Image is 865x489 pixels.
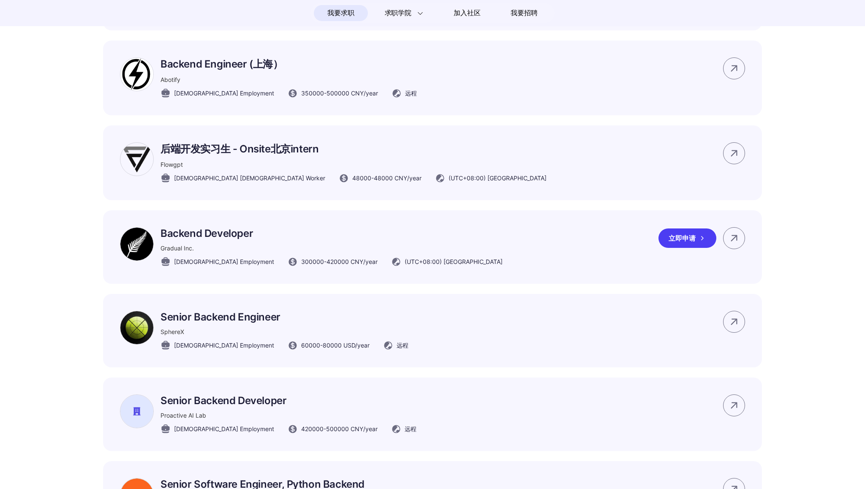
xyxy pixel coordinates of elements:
[658,228,723,248] a: 立即申请
[511,8,537,18] span: 我要招聘
[160,142,547,156] p: 后端开发实习生 - Onsite北京intern
[397,341,408,350] span: 远程
[174,424,274,433] span: [DEMOGRAPHIC_DATA] Employment
[352,174,422,182] span: 48000 - 48000 CNY /year
[301,424,378,433] span: 420000 - 500000 CNY /year
[160,412,206,419] span: Proactive AI Lab
[160,311,408,323] p: Senior Backend Engineer
[160,394,416,407] p: Senior Backend Developer
[405,424,416,433] span: 远程
[301,257,378,266] span: 300000 - 420000 CNY /year
[174,89,274,98] span: [DEMOGRAPHIC_DATA] Employment
[301,89,378,98] span: 350000 - 500000 CNY /year
[160,76,180,83] span: Abotify
[301,341,370,350] span: 60000 - 80000 USD /year
[160,244,194,252] span: Gradual Inc.
[174,174,325,182] span: [DEMOGRAPHIC_DATA] [DEMOGRAPHIC_DATA] Worker
[327,6,354,20] span: 我要求职
[160,227,503,239] p: Backend Developer
[174,341,274,350] span: [DEMOGRAPHIC_DATA] Employment
[405,89,417,98] span: 远程
[160,161,183,168] span: Flowgpt
[658,228,716,248] div: 立即申请
[174,257,274,266] span: [DEMOGRAPHIC_DATA] Employment
[449,174,547,182] span: (UTC+08:00) [GEOGRAPHIC_DATA]
[454,6,480,20] span: 加入社区
[405,257,503,266] span: (UTC+08:00) [GEOGRAPHIC_DATA]
[385,8,411,18] span: 求职学院
[160,328,184,335] span: SphereX
[160,57,417,71] p: Backend Engineer (上海）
